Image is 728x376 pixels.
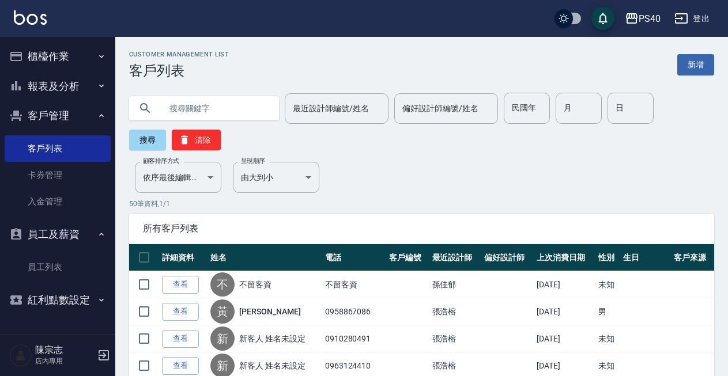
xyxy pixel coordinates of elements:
[591,7,614,30] button: save
[9,344,32,367] img: Person
[595,244,620,271] th: 性別
[322,271,386,298] td: 不留客資
[429,271,482,298] td: 孫佳郁
[5,188,111,215] a: 入金管理
[172,130,221,150] button: 清除
[35,344,94,356] h5: 陳宗志
[5,162,111,188] a: 卡券管理
[5,219,111,249] button: 員工及薪資
[210,299,235,324] div: 黃
[239,333,305,344] a: 新客人 姓名未設定
[233,162,319,193] div: 由大到小
[5,71,111,101] button: 報表及分析
[620,244,671,271] th: 生日
[620,7,665,31] button: PS40
[595,271,620,298] td: 未知
[677,54,714,75] a: 新增
[143,157,179,165] label: 顧客排序方式
[5,254,111,280] a: 員工列表
[210,326,235,351] div: 新
[241,157,265,165] label: 呈現順序
[386,244,429,271] th: 客戶編號
[5,135,111,162] a: 客戶列表
[322,325,386,352] td: 0910280491
[159,244,208,271] th: 詳細資料
[5,101,111,131] button: 客戶管理
[534,325,595,352] td: [DATE]
[5,41,111,71] button: 櫃檯作業
[595,298,620,325] td: 男
[639,12,661,26] div: PS40
[210,272,235,297] div: 不
[129,63,229,79] h3: 客戶列表
[162,276,199,294] a: 查看
[239,279,271,290] a: 不留客資
[429,244,482,271] th: 最近設計師
[239,360,305,371] a: 新客人 姓名未設定
[129,130,166,150] button: 搜尋
[239,306,300,317] a: [PERSON_NAME]
[595,325,620,352] td: 未知
[670,8,714,29] button: 登出
[534,298,595,325] td: [DATE]
[162,357,199,375] a: 查看
[162,330,199,348] a: 查看
[35,356,94,366] p: 店內專用
[481,244,534,271] th: 偏好設計師
[143,223,700,234] span: 所有客戶列表
[129,199,714,209] p: 50 筆資料, 1 / 1
[322,244,386,271] th: 電話
[129,51,229,58] h2: Customer Management List
[135,162,221,193] div: 依序最後編輯時間
[534,271,595,298] td: [DATE]
[5,285,111,315] button: 紅利點數設定
[14,10,47,25] img: Logo
[208,244,322,271] th: 姓名
[671,244,714,271] th: 客戶來源
[429,298,482,325] td: 張浩榕
[322,298,386,325] td: 0958867086
[534,244,595,271] th: 上次消費日期
[162,303,199,321] a: 查看
[429,325,482,352] td: 張浩榕
[161,93,270,124] input: 搜尋關鍵字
